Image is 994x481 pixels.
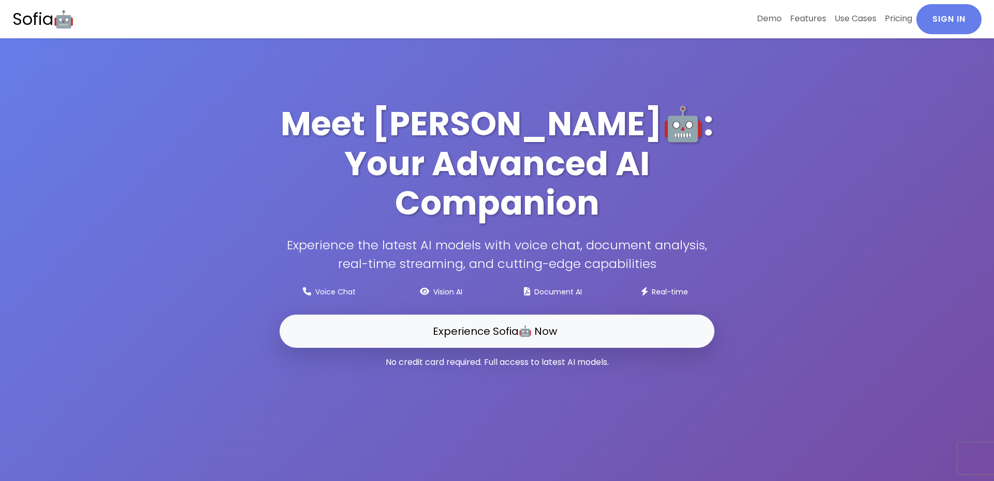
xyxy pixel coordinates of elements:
[280,236,714,273] p: Experience the latest AI models with voice chat, document analysis, real-time streaming, and cutt...
[315,287,356,297] small: Voice Chat
[652,287,688,297] small: Real-time
[534,287,582,297] small: Document AI
[916,4,982,34] a: Sign In
[280,104,714,223] h1: Meet [PERSON_NAME]🤖: Your Advanced AI Companion
[881,4,916,33] a: Pricing
[786,4,830,33] a: Features
[433,287,462,297] small: Vision AI
[280,315,714,348] a: Experience Sofia🤖 Now
[753,4,786,33] a: Demo
[433,324,557,338] span: Experience Sofia🤖 Now
[830,4,881,33] a: Use Cases
[12,4,74,34] a: Sofia🤖
[280,356,714,369] p: No credit card required. Full access to latest AI models.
